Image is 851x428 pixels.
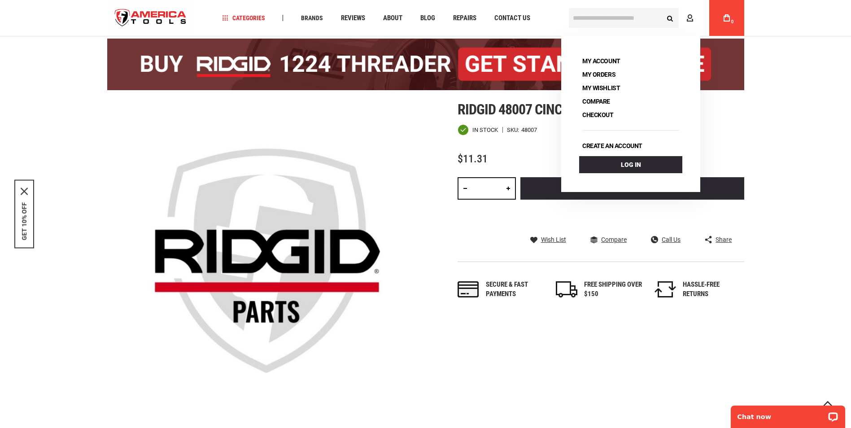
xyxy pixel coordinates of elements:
[486,280,544,299] div: Secure & fast payments
[379,12,406,24] a: About
[472,127,498,133] span: In stock
[494,15,530,22] span: Contact Us
[655,281,676,297] img: returns
[507,127,521,133] strong: SKU
[617,184,659,192] span: Add to Cart
[21,188,28,195] button: Close
[579,68,619,81] a: My Orders
[107,39,744,90] img: BOGO: Buy the RIDGID® 1224 Threader (26092), get the 92467 200A Stand FREE!
[731,19,734,24] span: 0
[420,15,435,22] span: Blog
[383,15,402,22] span: About
[341,15,365,22] span: Reviews
[449,12,480,24] a: Repairs
[107,101,426,420] img: RIDGID 48007 CINCHING STRAP
[458,101,632,118] span: Ridgid 48007 cinching strap
[601,236,627,243] span: Compare
[530,236,566,244] a: Wish List
[651,236,681,244] a: Call Us
[21,188,28,195] svg: close icon
[579,95,613,108] a: Compare
[584,280,642,299] div: FREE SHIPPING OVER $150
[453,15,476,22] span: Repairs
[337,12,369,24] a: Reviews
[458,153,488,165] span: $11.31
[107,1,194,35] a: store logo
[579,140,646,152] a: Create an account
[556,281,577,297] img: shipping
[222,15,265,21] span: Categories
[662,236,681,243] span: Call Us
[541,236,566,243] span: Wish List
[297,12,327,24] a: Brands
[590,236,627,244] a: Compare
[416,12,439,24] a: Blog
[579,82,623,94] a: My Wishlist
[683,280,741,299] div: HASSLE-FREE RETURNS
[490,12,534,24] a: Contact Us
[519,202,746,228] iframe: Secure express checkout frame
[521,127,537,133] div: 48007
[21,202,28,240] button: GET 10% OFF
[458,124,498,135] div: Availability
[520,177,744,200] button: Add to Cart
[579,156,682,173] a: Log In
[716,236,732,243] span: Share
[458,281,479,297] img: payments
[579,55,624,67] a: My Account
[301,15,323,21] span: Brands
[218,12,269,24] a: Categories
[662,9,679,26] button: Search
[579,109,617,121] a: Checkout
[725,400,851,428] iframe: LiveChat chat widget
[107,1,194,35] img: America Tools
